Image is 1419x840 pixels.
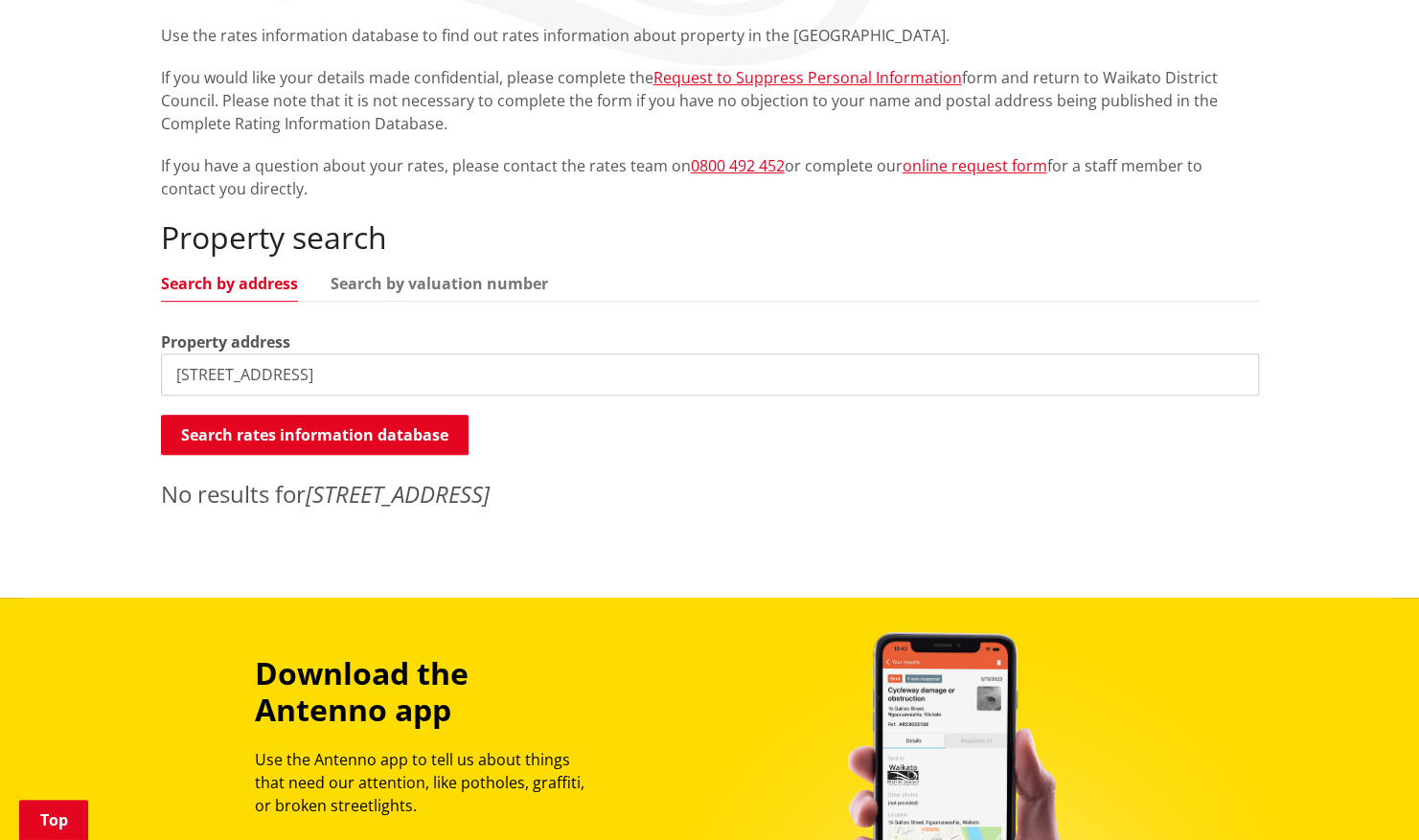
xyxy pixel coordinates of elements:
p: If you have a question about your rates, please contact the rates team on or complete our for a s... [161,154,1259,200]
h2: Property search [161,219,1259,256]
button: Search rates information database [161,415,469,455]
a: Search by address [161,276,298,291]
p: No results for [161,477,1259,511]
p: Use the Antenno app to tell us about things that need our attention, like potholes, graffiti, or ... [255,748,602,817]
a: Top [19,800,88,840]
label: Property address [161,330,290,353]
a: Search by valuation number [331,276,548,291]
iframe: Messenger Launcher [1331,760,1400,829]
h3: Download the Antenno app [255,655,602,729]
a: online request form [903,155,1047,176]
p: Use the rates information database to find out rates information about property in the [GEOGRAPHI... [161,24,1259,47]
input: e.g. Duke Street NGARUAWAHIA [161,353,1259,396]
a: Request to Suppress Personal Information [653,67,962,88]
a: 0800 492 452 [691,155,785,176]
em: [STREET_ADDRESS] [306,478,490,510]
p: If you would like your details made confidential, please complete the form and return to Waikato ... [161,66,1259,135]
